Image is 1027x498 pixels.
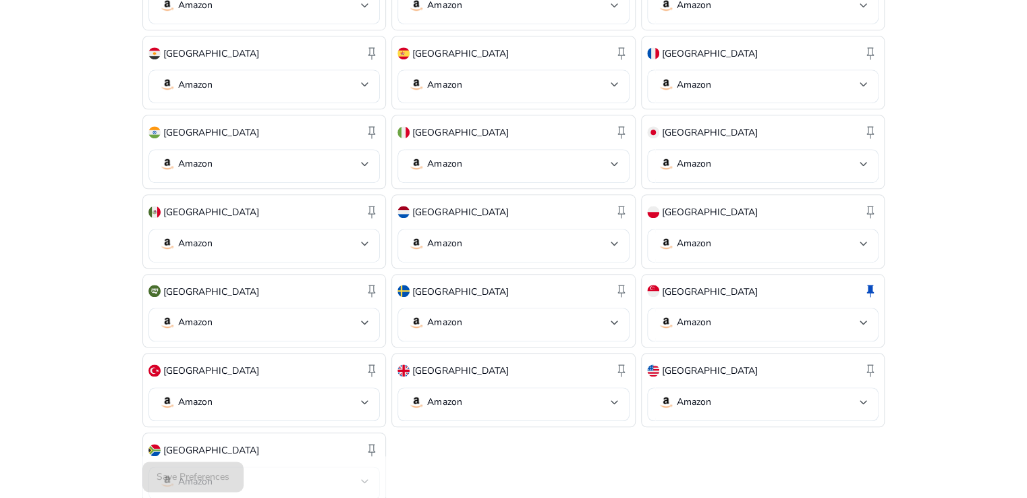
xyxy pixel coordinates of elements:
[397,364,410,377] img: uk.svg
[148,206,161,218] img: mx.svg
[862,283,879,299] span: keep
[163,126,259,140] p: [GEOGRAPHIC_DATA]
[159,394,175,410] img: amazon.svg
[658,394,674,410] img: amazon.svg
[613,124,630,140] span: keep
[178,316,213,329] p: Amazon
[397,47,410,59] img: es.svg
[364,362,380,379] span: keep
[178,238,213,250] p: Amazon
[677,79,711,91] p: Amazon
[662,47,758,61] p: [GEOGRAPHIC_DATA]
[408,76,424,92] img: amazon.svg
[364,204,380,220] span: keep
[148,364,161,377] img: tr.svg
[148,126,161,138] img: in.svg
[658,156,674,172] img: amazon.svg
[397,206,410,218] img: nl.svg
[677,316,711,329] p: Amazon
[178,396,213,408] p: Amazon
[159,156,175,172] img: amazon.svg
[412,126,508,140] p: [GEOGRAPHIC_DATA]
[677,158,711,170] p: Amazon
[397,285,410,297] img: se.svg
[647,206,659,218] img: pl.svg
[163,285,259,299] p: [GEOGRAPHIC_DATA]
[658,236,674,252] img: amazon.svg
[677,396,711,408] p: Amazon
[647,285,659,297] img: sg.svg
[613,362,630,379] span: keep
[862,124,879,140] span: keep
[862,45,879,61] span: keep
[427,238,462,250] p: Amazon
[412,205,508,219] p: [GEOGRAPHIC_DATA]
[647,126,659,138] img: jp.svg
[427,158,462,170] p: Amazon
[412,47,508,61] p: [GEOGRAPHIC_DATA]
[408,394,424,410] img: amazon.svg
[613,283,630,299] span: keep
[647,47,659,59] img: fr.svg
[662,205,758,219] p: [GEOGRAPHIC_DATA]
[178,79,213,91] p: Amazon
[408,156,424,172] img: amazon.svg
[159,314,175,331] img: amazon.svg
[397,126,410,138] img: it.svg
[364,442,380,458] span: keep
[408,236,424,252] img: amazon.svg
[163,443,259,458] p: [GEOGRAPHIC_DATA]
[427,316,462,329] p: Amazon
[427,396,462,408] p: Amazon
[408,314,424,331] img: amazon.svg
[163,47,259,61] p: [GEOGRAPHIC_DATA]
[148,285,161,297] img: sa.svg
[613,204,630,220] span: keep
[613,45,630,61] span: keep
[163,364,259,378] p: [GEOGRAPHIC_DATA]
[159,236,175,252] img: amazon.svg
[412,285,508,299] p: [GEOGRAPHIC_DATA]
[364,283,380,299] span: keep
[647,364,659,377] img: us.svg
[862,362,879,379] span: keep
[427,79,462,91] p: Amazon
[148,47,161,59] img: eg.svg
[163,205,259,219] p: [GEOGRAPHIC_DATA]
[662,126,758,140] p: [GEOGRAPHIC_DATA]
[862,204,879,220] span: keep
[159,76,175,92] img: amazon.svg
[662,285,758,299] p: [GEOGRAPHIC_DATA]
[658,314,674,331] img: amazon.svg
[364,45,380,61] span: keep
[658,76,674,92] img: amazon.svg
[662,364,758,378] p: [GEOGRAPHIC_DATA]
[178,158,213,170] p: Amazon
[677,238,711,250] p: Amazon
[148,444,161,456] img: za.svg
[364,124,380,140] span: keep
[412,364,508,378] p: [GEOGRAPHIC_DATA]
